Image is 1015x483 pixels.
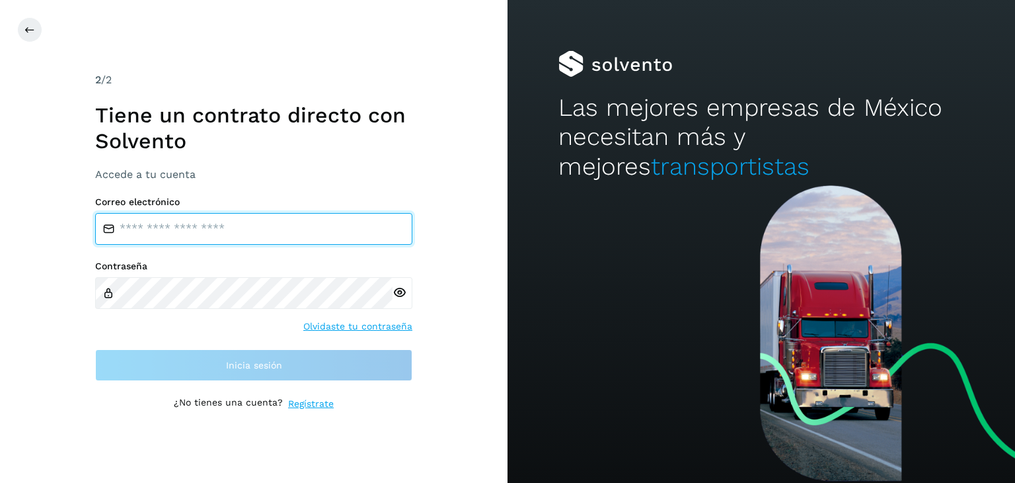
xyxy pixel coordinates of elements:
h2: Las mejores empresas de México necesitan más y mejores [558,93,964,181]
h3: Accede a tu cuenta [95,168,412,181]
a: Olvidaste tu contraseña [303,320,412,333]
span: Inicia sesión [226,361,282,370]
div: /2 [95,72,412,88]
h1: Tiene un contrato directo con Solvento [95,103,412,154]
button: Inicia sesión [95,349,412,381]
a: Regístrate [288,397,334,411]
p: ¿No tienes una cuenta? [174,397,283,411]
span: 2 [95,73,101,86]
span: transportistas [651,152,809,181]
label: Contraseña [95,261,412,272]
label: Correo electrónico [95,197,412,208]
